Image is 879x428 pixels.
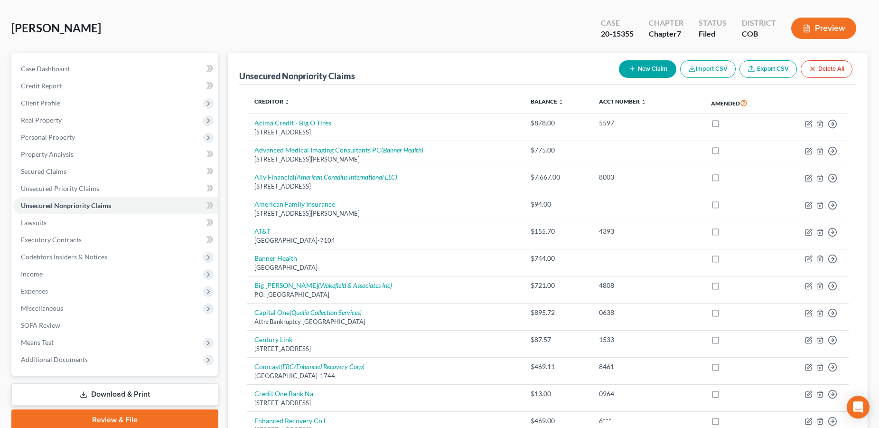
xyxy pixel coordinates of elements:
[254,317,515,326] div: Attn: Bankruptcy [GEOGRAPHIC_DATA]
[531,416,584,426] div: $469.00
[599,308,696,317] div: 0638
[599,335,696,344] div: 1533
[531,281,584,290] div: $721.00
[21,133,75,141] span: Personal Property
[742,29,776,39] div: COB
[641,99,646,105] i: unfold_more
[254,128,515,137] div: [STREET_ADDRESS]
[13,214,218,231] a: Lawsuits
[531,145,584,155] div: $775.00
[601,18,634,29] div: Case
[599,118,696,128] div: 5597
[21,184,99,192] span: Unsecured Priority Claims
[254,236,515,245] div: [GEOGRAPHIC_DATA]-7104
[254,417,327,425] a: Enhanced Recovery Co L
[254,335,292,343] a: Century Link
[531,227,584,236] div: $155.70
[254,209,515,218] div: [STREET_ADDRESS][PERSON_NAME]
[847,396,870,418] div: Open Intercom Messenger
[601,29,634,39] div: 20-15355
[739,60,797,78] a: Export CSV
[21,116,62,124] span: Real Property
[619,60,676,78] button: New Claim
[254,254,297,262] a: Banner Health
[599,172,696,182] div: 8003
[21,270,43,278] span: Income
[13,146,218,163] a: Property Analysis
[680,60,736,78] button: Import CSV
[531,389,584,399] div: $13.00
[254,155,515,164] div: [STREET_ADDRESS][PERSON_NAME]
[703,92,776,114] th: Amended
[791,18,856,39] button: Preview
[801,60,852,78] button: Delete All
[254,263,515,272] div: [GEOGRAPHIC_DATA]
[381,146,423,154] i: (Banner Health)
[599,227,696,236] div: 4393
[13,197,218,214] a: Unsecured Nonpriority Claims
[11,383,218,406] a: Download & Print
[531,200,584,209] div: $94.00
[21,150,74,158] span: Property Analysis
[742,18,776,29] div: District
[21,65,69,73] span: Case Dashboard
[254,390,313,398] a: Credit One Bank Na
[599,362,696,371] div: 8461
[284,99,290,105] i: unfold_more
[531,98,564,105] a: Balance unfold_more
[531,172,584,182] div: $7,667.00
[13,180,218,197] a: Unsecured Priority Claims
[254,200,335,208] a: American Family Insurance
[21,219,47,227] span: Lawsuits
[254,344,515,353] div: [STREET_ADDRESS]
[254,308,362,316] a: Capital One(Qualia Collection Services)
[599,281,696,290] div: 4808
[254,399,515,408] div: [STREET_ADDRESS]
[21,304,63,312] span: Miscellaneous
[254,98,290,105] a: Creditor unfold_more
[21,82,62,90] span: Credit Report
[13,231,218,248] a: Executory Contracts
[649,29,683,39] div: Chapter
[318,281,392,289] i: (Wakefield & Associates Inc)
[254,182,515,191] div: [STREET_ADDRESS]
[11,21,101,35] span: [PERSON_NAME]
[699,18,727,29] div: Status
[254,173,397,181] a: Ally Financial(American Coradius International LLC)
[558,99,564,105] i: unfold_more
[531,335,584,344] div: $87.57
[254,227,271,235] a: AT&T
[13,60,218,77] a: Case Dashboard
[239,70,355,82] div: Unsecured Nonpriority Claims
[21,167,66,175] span: Secured Claims
[677,29,681,38] span: 7
[21,338,54,346] span: Means Test
[531,118,584,128] div: $878.00
[290,308,362,316] i: (Qualia Collection Services)
[254,371,515,380] div: [GEOGRAPHIC_DATA]-1744
[21,201,111,209] span: Unsecured Nonpriority Claims
[281,362,365,371] i: (ERC/Enhanced Recovery Corp)
[295,173,397,181] i: (American Coradius International LLC)
[254,146,423,154] a: Advanced Medical Imaging Consultants PC(Banner Health)
[599,389,696,399] div: 0964
[254,281,392,289] a: Big [PERSON_NAME](Wakefield & Associates Inc)
[649,18,683,29] div: Chapter
[531,254,584,263] div: $744.00
[21,287,48,295] span: Expenses
[13,163,218,180] a: Secured Claims
[531,308,584,317] div: $895.72
[699,29,727,39] div: Filed
[21,355,88,363] span: Additional Documents
[13,317,218,334] a: SOFA Review
[21,321,60,329] span: SOFA Review
[21,99,60,107] span: Client Profile
[599,98,646,105] a: Acct Number unfold_more
[254,362,365,371] a: Comcast(ERC/Enhanced Recovery Corp)
[531,362,584,371] div: $469.11
[254,290,515,299] div: P.O. [GEOGRAPHIC_DATA]
[21,253,107,261] span: Codebtors Insiders & Notices
[13,77,218,95] a: Credit Report
[254,119,331,127] a: Acima Credit - Big O Tires
[21,236,82,244] span: Executory Contracts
